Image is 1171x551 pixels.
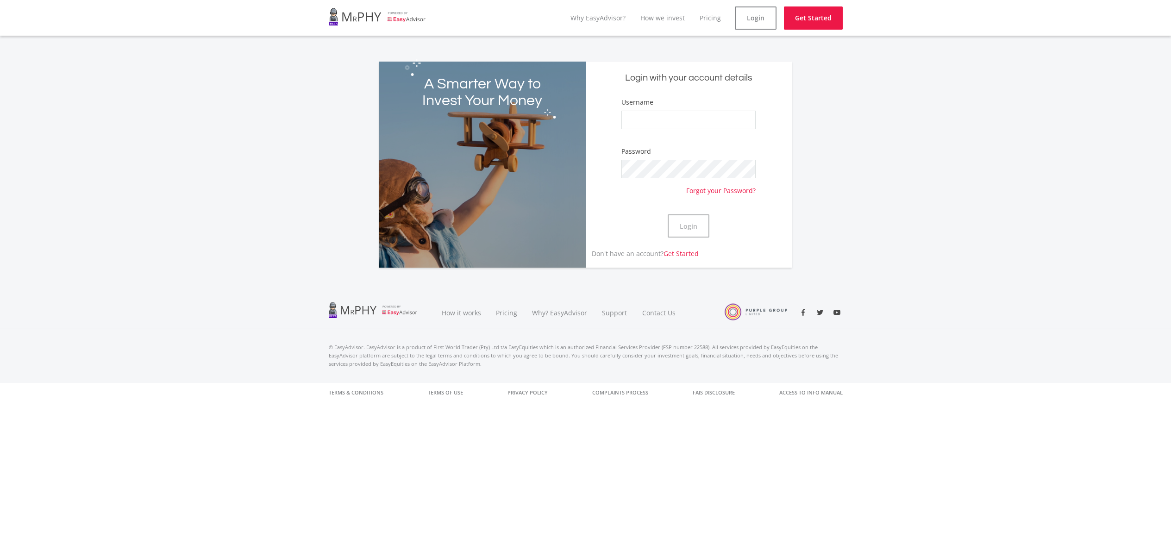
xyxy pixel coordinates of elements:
[428,383,463,402] a: Terms of Use
[434,297,488,328] a: How it works
[488,297,525,328] a: Pricing
[693,383,735,402] a: FAIS Disclosure
[635,297,684,328] a: Contact Us
[593,72,785,84] h5: Login with your account details
[621,147,651,156] label: Password
[700,13,721,22] a: Pricing
[525,297,595,328] a: Why? EasyAdvisor
[779,383,843,402] a: Access to Info Manual
[664,249,699,258] a: Get Started
[668,214,709,238] button: Login
[595,297,635,328] a: Support
[686,178,756,195] a: Forgot your Password?
[420,76,544,109] h2: A Smarter Way to Invest Your Money
[329,343,843,368] p: © EasyAdvisor. EasyAdvisor is a product of First World Trader (Pty) Ltd t/a EasyEquities which is...
[784,6,843,30] a: Get Started
[329,383,383,402] a: Terms & Conditions
[507,383,548,402] a: Privacy Policy
[586,249,699,258] p: Don't have an account?
[621,98,653,107] label: Username
[570,13,626,22] a: Why EasyAdvisor?
[735,6,776,30] a: Login
[640,13,685,22] a: How we invest
[592,383,648,402] a: Complaints Process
